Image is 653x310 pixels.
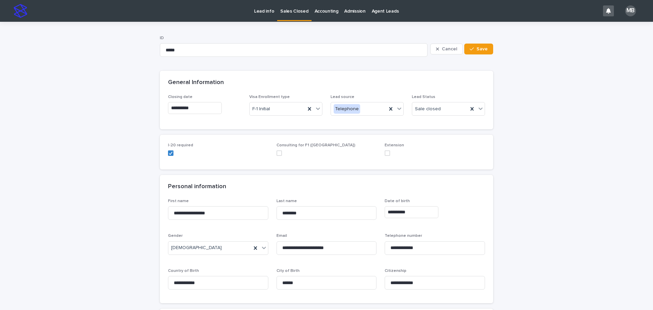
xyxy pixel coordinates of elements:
[385,143,404,147] span: Extension
[442,47,457,51] span: Cancel
[415,105,441,113] span: Sale closed
[412,95,435,99] span: Lead Status
[249,95,290,99] span: Visa Enrollment type
[385,269,406,273] span: Citizenship
[168,143,193,147] span: I-20 required
[385,234,422,238] span: Telephone number
[168,95,192,99] span: Closing date
[168,79,224,86] h2: General Information
[168,269,199,273] span: Country of Birth
[277,143,355,147] span: Consulting for F1 ([GEOGRAPHIC_DATA])
[430,44,463,54] button: Cancel
[277,269,300,273] span: City of Birth
[277,199,297,203] span: Last name
[331,95,354,99] span: Lead source
[476,47,488,51] span: Save
[14,4,27,18] img: stacker-logo-s-only.png
[625,5,636,16] div: MB
[252,105,270,113] span: F-1 Initial
[160,36,164,40] span: ID
[334,104,360,114] div: Telephone
[168,234,183,238] span: Gender
[277,234,287,238] span: Email
[171,244,222,251] span: [DEMOGRAPHIC_DATA]
[385,199,410,203] span: Date of birth
[464,44,493,54] button: Save
[168,183,226,191] h2: Personal information
[168,199,189,203] span: First name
